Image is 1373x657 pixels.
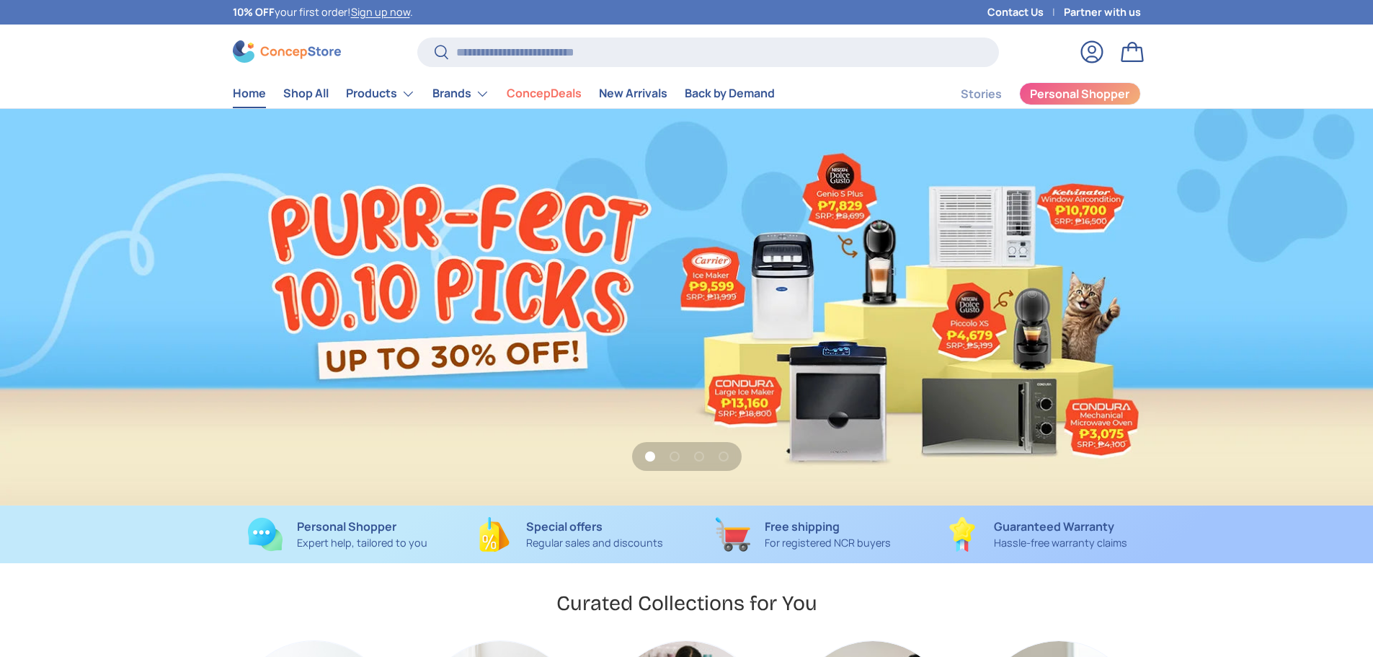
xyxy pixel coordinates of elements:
a: Personal Shopper Expert help, tailored to you [233,517,443,552]
a: Free shipping For registered NCR buyers [698,517,908,552]
a: Partner with us [1064,4,1141,20]
h2: Curated Collections for You [556,590,817,617]
p: Expert help, tailored to you [297,535,427,551]
strong: Guaranteed Warranty [994,519,1114,534]
a: Back by Demand [685,79,775,107]
a: Contact Us [987,4,1064,20]
p: Regular sales and discounts [526,535,663,551]
summary: Brands [424,79,498,108]
a: New Arrivals [599,79,667,107]
a: Sign up now [351,5,410,19]
span: Personal Shopper [1030,88,1129,100]
p: Hassle-free warranty claims [994,535,1127,551]
a: Home [233,79,266,107]
a: Personal Shopper [1019,82,1141,105]
nav: Primary [233,79,775,108]
a: ConcepDeals [507,79,582,107]
strong: Free shipping [765,519,840,534]
a: Stories [961,80,1002,108]
a: Guaranteed Warranty Hassle-free warranty claims [931,517,1141,552]
summary: Products [337,79,424,108]
a: Special offers Regular sales and discounts [466,517,675,552]
nav: Secondary [926,79,1141,108]
a: Products [346,79,415,108]
a: Brands [432,79,489,108]
a: Shop All [283,79,329,107]
strong: 10% OFF [233,5,275,19]
img: ConcepStore [233,40,341,63]
strong: Special offers [526,519,603,534]
p: For registered NCR buyers [765,535,891,551]
strong: Personal Shopper [297,519,396,534]
p: your first order! . [233,4,413,20]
